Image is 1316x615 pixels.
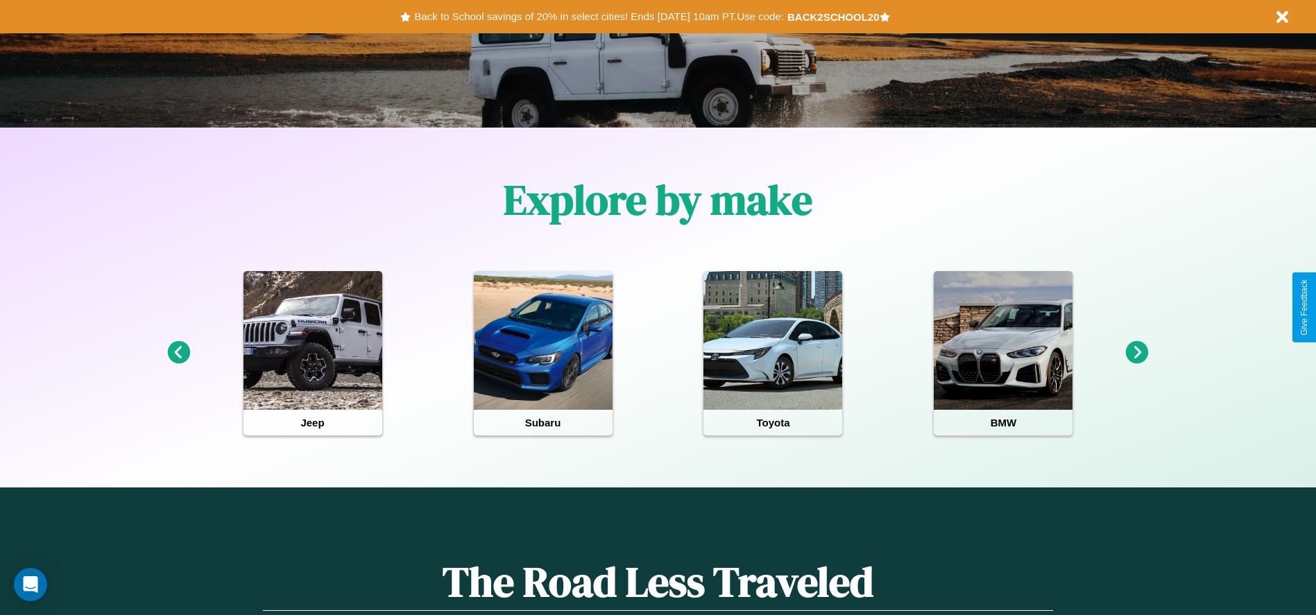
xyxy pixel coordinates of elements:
h4: Subaru [474,410,613,435]
h4: Toyota [703,410,842,435]
div: Give Feedback [1299,279,1309,336]
b: BACK2SCHOOL20 [787,11,880,23]
div: Open Intercom Messenger [14,568,47,601]
h4: BMW [934,410,1073,435]
button: Back to School savings of 20% in select cities! Ends [DATE] 10am PT.Use code: [411,7,787,26]
h4: Jeep [243,410,382,435]
h1: Explore by make [504,171,812,228]
h1: The Road Less Traveled [263,553,1052,611]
